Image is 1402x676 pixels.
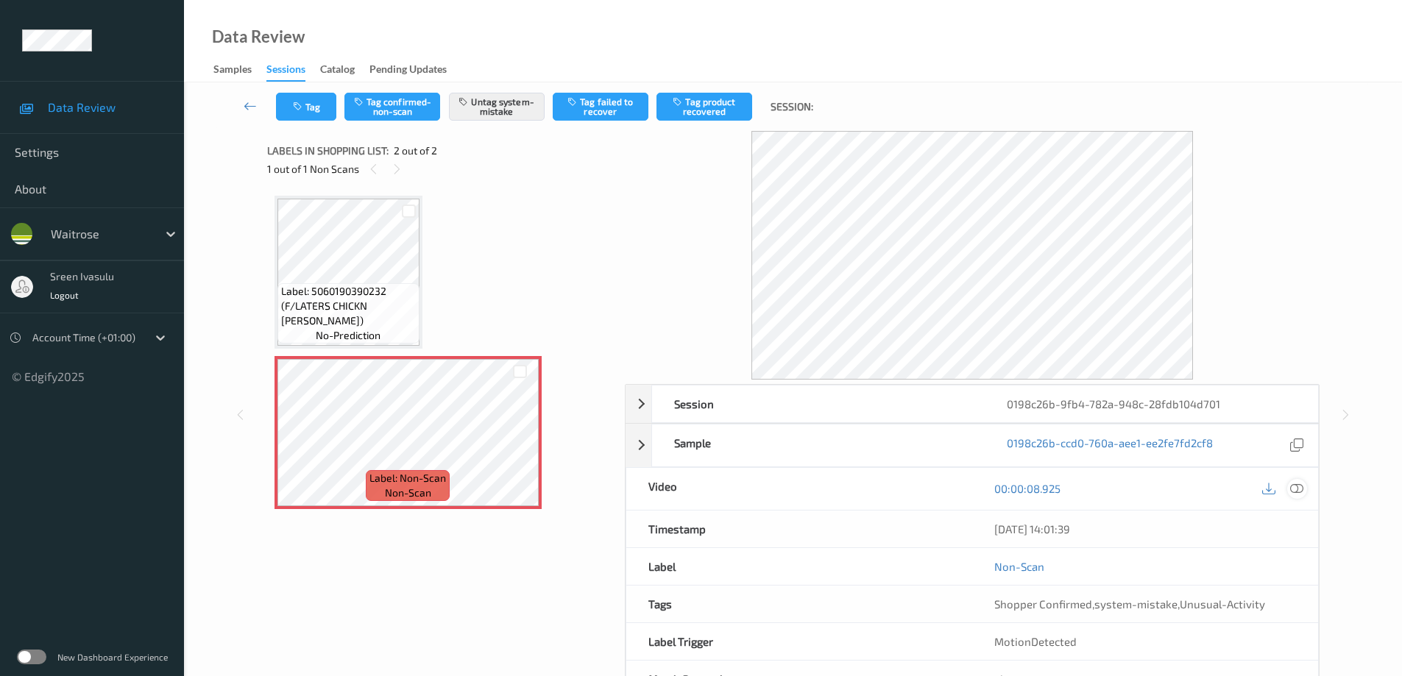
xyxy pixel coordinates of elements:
[344,93,440,121] button: Tag confirmed-non-scan
[771,99,813,114] span: Session:
[267,143,389,158] span: Labels in shopping list:
[276,93,336,121] button: Tag
[994,559,1044,574] a: Non-Scan
[626,510,972,547] div: Timestamp
[320,60,369,80] a: Catalog
[985,385,1317,422] div: 0198c26b-9fb4-782a-948c-28fdb104d701
[626,424,1319,467] div: Sample0198c26b-ccd0-760a-aee1-ee2fe7fd2cf8
[1007,435,1213,455] a: 0198c26b-ccd0-760a-aee1-ee2fe7fd2cf8
[281,284,416,328] span: Label: 5060190390232 (F/LATERS CHICKN [PERSON_NAME])
[626,586,972,622] div: Tags
[394,143,437,158] span: 2 out of 2
[994,481,1061,496] a: 00:00:08.925
[626,548,972,585] div: Label
[267,160,615,178] div: 1 out of 1 Non Scans
[213,62,252,80] div: Samples
[369,471,446,485] span: Label: Non-Scan
[626,468,972,510] div: Video
[994,597,1092,611] span: Shopper Confirmed
[449,93,545,121] button: Untag system-mistake
[972,623,1318,660] div: MotionDetected
[626,385,1319,423] div: Session0198c26b-9fb4-782a-948c-28fdb104d701
[652,424,985,466] div: Sample
[213,60,266,80] a: Samples
[553,93,648,121] button: Tag failed to recover
[266,60,320,82] a: Sessions
[212,29,305,44] div: Data Review
[1180,597,1265,611] span: Unusual-Activity
[994,597,1265,611] span: , ,
[385,485,431,500] span: non-scan
[316,328,380,343] span: no-prediction
[1094,597,1178,611] span: system-mistake
[369,62,447,80] div: Pending Updates
[994,522,1296,536] div: [DATE] 14:01:39
[369,60,461,80] a: Pending Updates
[626,623,972,660] div: Label Trigger
[656,93,752,121] button: Tag product recovered
[652,385,985,422] div: Session
[320,62,355,80] div: Catalog
[266,62,305,82] div: Sessions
